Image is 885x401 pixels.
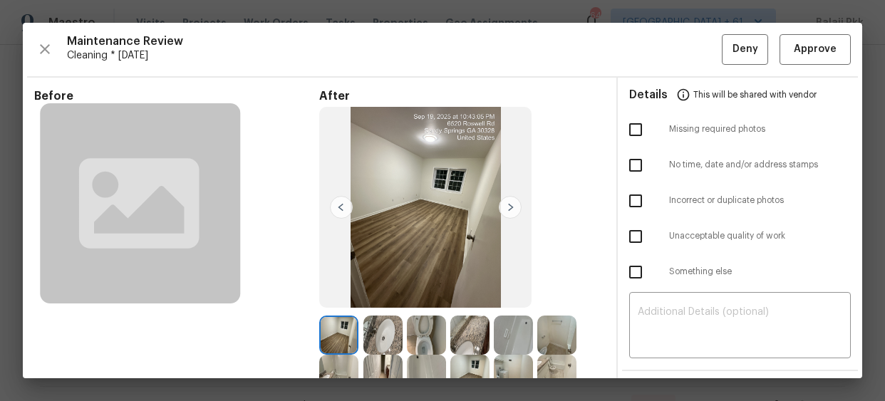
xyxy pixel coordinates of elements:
span: Before [34,89,319,103]
div: Missing required photos [618,112,862,147]
div: Incorrect or duplicate photos [618,183,862,219]
span: This will be shared with vendor [693,78,817,112]
span: Approve [794,41,837,58]
div: Something else [618,254,862,290]
button: Approve [780,34,851,65]
span: Maintenance Review [67,34,722,48]
span: Unacceptable quality of work [669,230,851,242]
span: Missing required photos [669,123,851,135]
span: Cleaning * [DATE] [67,48,722,63]
img: right-chevron-button-url [499,196,522,219]
div: Unacceptable quality of work [618,219,862,254]
span: Details [629,78,668,112]
img: left-chevron-button-url [330,196,353,219]
span: Incorrect or duplicate photos [669,194,851,207]
span: After [319,89,604,103]
span: Something else [669,266,851,278]
span: No time, date and/or address stamps [669,159,851,171]
span: Deny [733,41,758,58]
button: Deny [722,34,768,65]
div: No time, date and/or address stamps [618,147,862,183]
